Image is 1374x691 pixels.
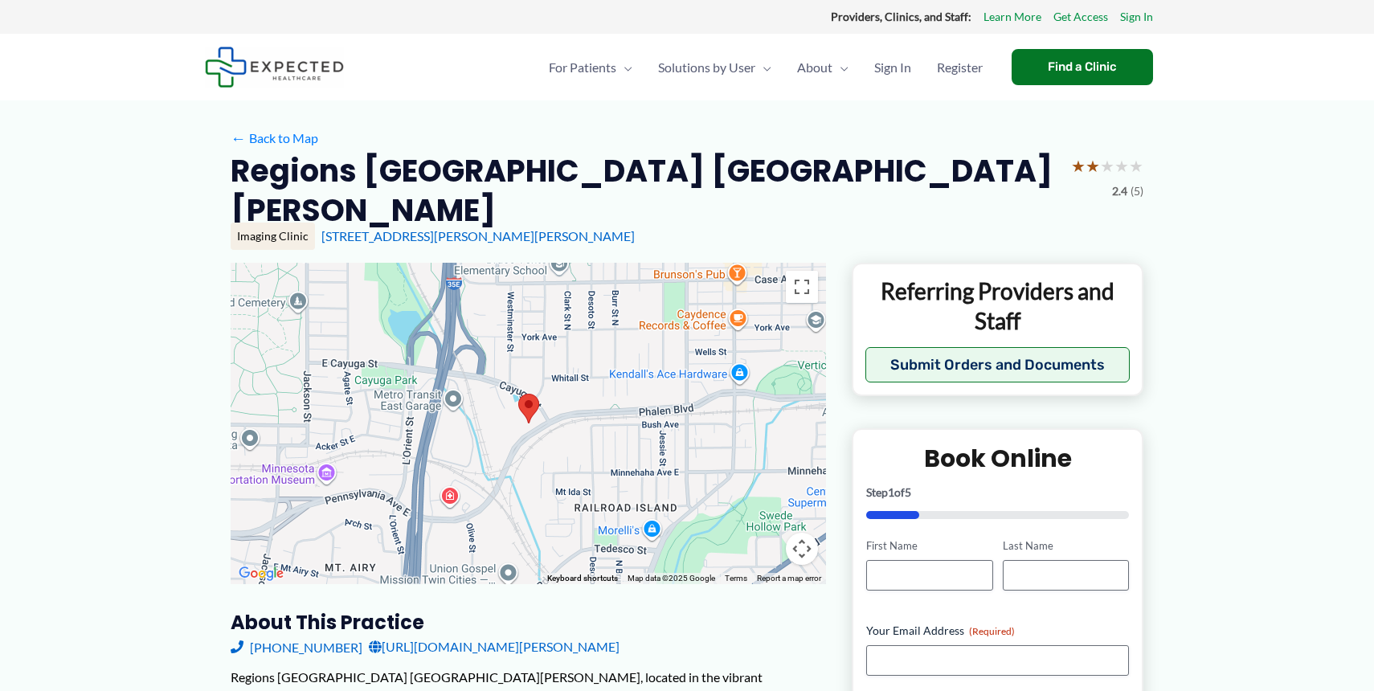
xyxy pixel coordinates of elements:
[937,39,983,96] span: Register
[645,39,784,96] a: Solutions by UserMenu Toggle
[1129,151,1143,181] span: ★
[861,39,924,96] a: Sign In
[797,39,832,96] span: About
[1071,151,1086,181] span: ★
[321,228,635,243] a: [STREET_ADDRESS][PERSON_NAME][PERSON_NAME]
[369,635,620,659] a: [URL][DOMAIN_NAME][PERSON_NAME]
[1003,538,1129,554] label: Last Name
[231,151,1058,231] h2: Regions [GEOGRAPHIC_DATA] [GEOGRAPHIC_DATA][PERSON_NAME]
[231,130,246,145] span: ←
[905,485,911,499] span: 5
[1112,181,1127,202] span: 2.4
[1012,49,1153,85] a: Find a Clinic
[874,39,911,96] span: Sign In
[983,6,1041,27] a: Learn More
[616,39,632,96] span: Menu Toggle
[755,39,771,96] span: Menu Toggle
[536,39,996,96] nav: Primary Site Navigation
[235,563,288,584] a: Open this area in Google Maps (opens a new window)
[1053,6,1108,27] a: Get Access
[231,223,315,250] div: Imaging Clinic
[628,574,715,583] span: Map data ©2025 Google
[549,39,616,96] span: For Patients
[969,625,1015,637] span: (Required)
[865,347,1130,382] button: Submit Orders and Documents
[784,39,861,96] a: AboutMenu Toggle
[205,47,344,88] img: Expected Healthcare Logo - side, dark font, small
[231,126,318,150] a: ←Back to Map
[1120,6,1153,27] a: Sign In
[865,276,1130,335] p: Referring Providers and Staff
[231,610,826,635] h3: About this practice
[725,574,747,583] a: Terms (opens in new tab)
[658,39,755,96] span: Solutions by User
[1086,151,1100,181] span: ★
[866,623,1129,639] label: Your Email Address
[231,635,362,659] a: [PHONE_NUMBER]
[866,538,992,554] label: First Name
[786,533,818,565] button: Map camera controls
[547,573,618,584] button: Keyboard shortcuts
[866,487,1129,498] p: Step of
[1114,151,1129,181] span: ★
[786,271,818,303] button: Toggle fullscreen view
[832,39,849,96] span: Menu Toggle
[888,485,894,499] span: 1
[235,563,288,584] img: Google
[831,10,971,23] strong: Providers, Clinics, and Staff:
[536,39,645,96] a: For PatientsMenu Toggle
[757,574,821,583] a: Report a map error
[866,443,1129,474] h2: Book Online
[924,39,996,96] a: Register
[1100,151,1114,181] span: ★
[1131,181,1143,202] span: (5)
